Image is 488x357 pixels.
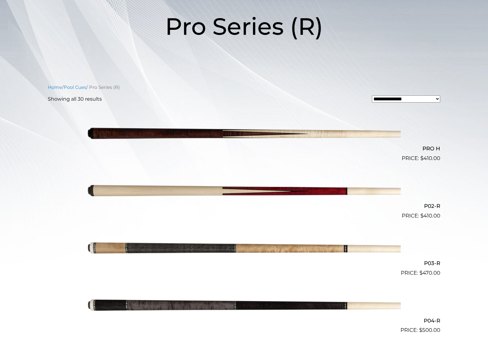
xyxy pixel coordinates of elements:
[419,270,422,276] span: $
[419,270,440,276] bdi: 470.00
[420,155,440,161] bdi: 410.00
[87,280,401,332] img: P04-R
[372,95,440,103] select: Shop order
[48,222,440,277] a: P03-R $470.00
[48,85,62,90] a: Home
[419,327,440,333] bdi: 500.00
[165,12,323,41] span: Pro Series (R)
[48,165,440,220] a: P02-R $410.00
[420,213,423,219] span: $
[48,315,440,326] h2: P04-R
[420,155,423,161] span: $
[64,85,86,90] a: Pool Cues
[48,143,440,154] h2: PRO H
[87,165,401,217] img: P02-R
[48,280,440,334] a: P04-R $500.00
[48,200,440,212] h2: P02-R
[48,84,440,91] nav: Breadcrumb
[48,95,102,103] p: Showing all 30 results
[87,108,401,160] img: PRO H
[48,258,440,269] h2: P03-R
[48,108,440,162] a: PRO H $410.00
[420,213,440,219] bdi: 410.00
[87,222,401,275] img: P03-R
[419,327,422,333] span: $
